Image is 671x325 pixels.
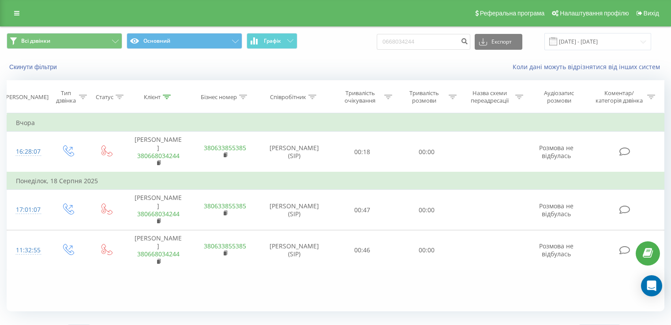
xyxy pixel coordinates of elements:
div: 17:01:07 [16,201,39,218]
td: 00:18 [330,132,394,172]
div: Тривалість очікування [338,89,382,104]
button: Основний [127,33,242,49]
button: Графік [247,33,297,49]
a: 380633855385 [204,144,246,152]
div: Тривалість розмови [402,89,446,104]
div: Аудіозапис розмови [533,89,585,104]
span: Реферальна програма [480,10,545,17]
a: Коли дані можуть відрізнятися вiд інших систем [513,63,664,71]
span: Розмова не відбулась [539,242,574,258]
input: Пошук за номером [377,34,470,50]
span: Розмова не відбулась [539,144,574,160]
span: Налаштування профілю [560,10,629,17]
div: Open Intercom Messenger [641,275,662,296]
td: [PERSON_NAME] [125,132,191,172]
td: [PERSON_NAME] [125,190,191,230]
div: Коментар/категорія дзвінка [593,89,645,104]
div: [PERSON_NAME] [4,93,49,101]
td: [PERSON_NAME] (SIP) [259,132,330,172]
span: Графік [264,38,281,44]
span: Розмова не відбулась [539,202,574,218]
a: 380633855385 [204,242,246,250]
td: 00:46 [330,230,394,271]
a: 380668034244 [137,210,180,218]
button: Експорт [475,34,522,50]
td: 00:00 [394,132,458,172]
div: 11:32:55 [16,242,39,259]
td: 00:47 [330,190,394,230]
span: Всі дзвінки [21,37,50,44]
div: Клієнт [144,93,161,101]
td: [PERSON_NAME] (SIP) [259,190,330,230]
button: Скинути фільтри [7,63,61,71]
a: 380668034244 [137,151,180,160]
div: Співробітник [270,93,306,101]
div: Статус [96,93,113,101]
div: Бізнес номер [201,93,237,101]
td: Вчора [7,114,664,132]
span: Вихід [644,10,659,17]
a: 380668034244 [137,250,180,258]
button: Всі дзвінки [7,33,122,49]
td: [PERSON_NAME] [125,230,191,271]
td: Понеділок, 18 Серпня 2025 [7,172,664,190]
div: 16:28:07 [16,143,39,160]
div: Тип дзвінка [56,89,76,104]
a: 380633855385 [204,202,246,210]
td: 00:00 [394,190,458,230]
td: [PERSON_NAME] (SIP) [259,230,330,271]
td: 00:00 [394,230,458,271]
div: Назва схеми переадресації [467,89,513,104]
